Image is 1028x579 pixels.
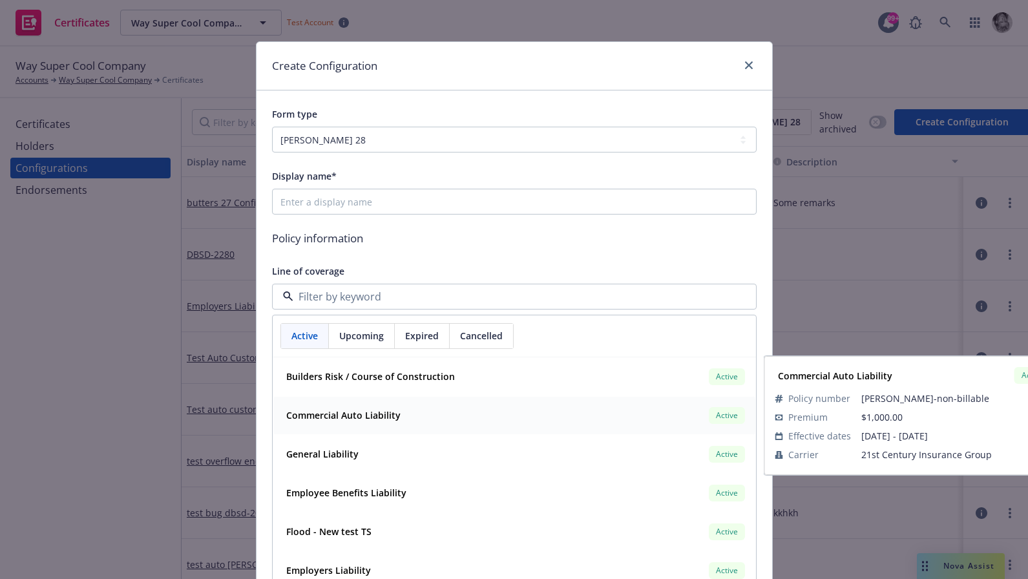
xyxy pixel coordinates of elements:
[714,371,740,383] span: Active
[272,170,337,182] span: Display name*
[714,487,740,499] span: Active
[714,448,740,460] span: Active
[714,410,740,421] span: Active
[272,189,757,215] input: Enter a display name
[714,526,740,538] span: Active
[286,525,372,538] strong: Flood - New test TS
[272,58,377,74] h1: Create Configuration
[788,448,819,461] span: Carrier
[778,369,892,381] strong: Commercial Auto Liability
[861,411,903,423] span: $1,000.00
[272,108,317,120] span: Form type
[291,329,318,342] span: Active
[293,289,730,304] input: Filter by keyword
[714,565,740,576] span: Active
[460,329,503,342] span: Cancelled
[788,410,828,424] span: Premium
[272,230,757,247] span: Policy information
[405,329,439,342] span: Expired
[741,58,757,73] a: close
[788,392,850,405] span: Policy number
[286,564,371,576] strong: Employers Liability
[788,429,851,443] span: Effective dates
[286,409,401,421] strong: Commercial Auto Liability
[272,265,344,277] span: Line of coverage
[286,370,455,383] strong: Builders Risk / Course of Construction
[286,448,359,460] strong: General Liability
[286,487,406,499] strong: Employee Benefits Liability
[339,329,384,342] span: Upcoming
